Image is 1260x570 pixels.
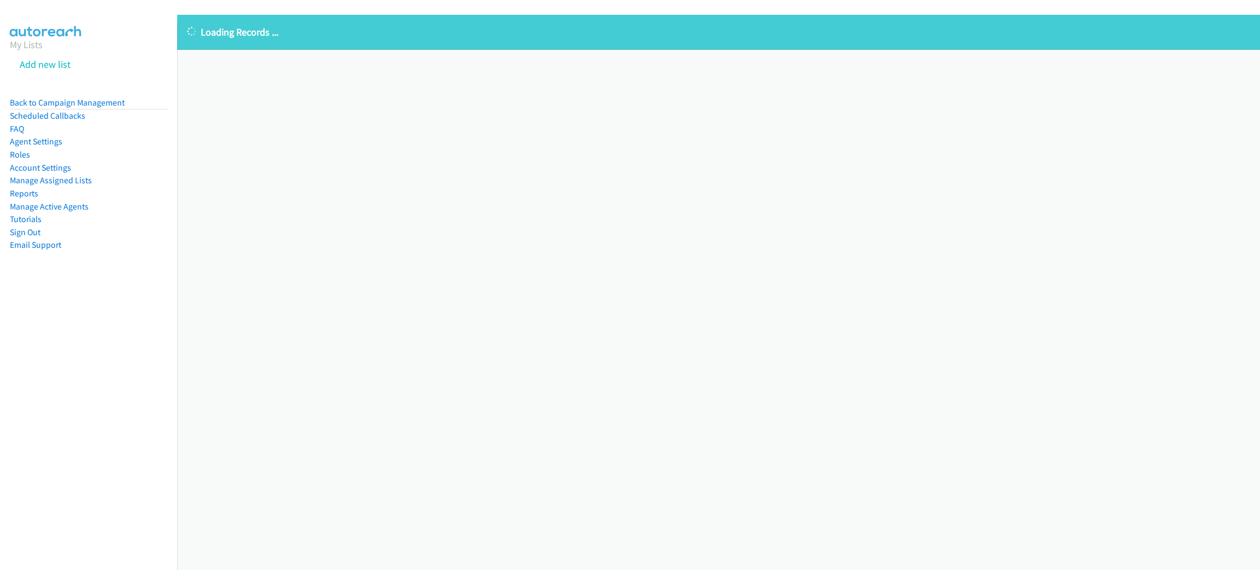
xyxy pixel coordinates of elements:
a: Manage Assigned Lists [10,175,92,185]
a: Roles [10,149,30,160]
a: Scheduled Callbacks [10,110,85,121]
a: Tutorials [10,214,42,224]
a: Sign Out [10,227,40,237]
a: Back to Campaign Management [10,97,125,108]
a: Agent Settings [10,136,62,147]
p: Loading Records ... [187,25,1250,39]
a: FAQ [10,124,24,134]
a: Email Support [10,240,61,250]
a: Reports [10,188,38,199]
a: My Lists [10,38,43,51]
a: Account Settings [10,162,71,173]
a: Manage Active Agents [10,201,89,212]
a: Add new list [20,58,71,71]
